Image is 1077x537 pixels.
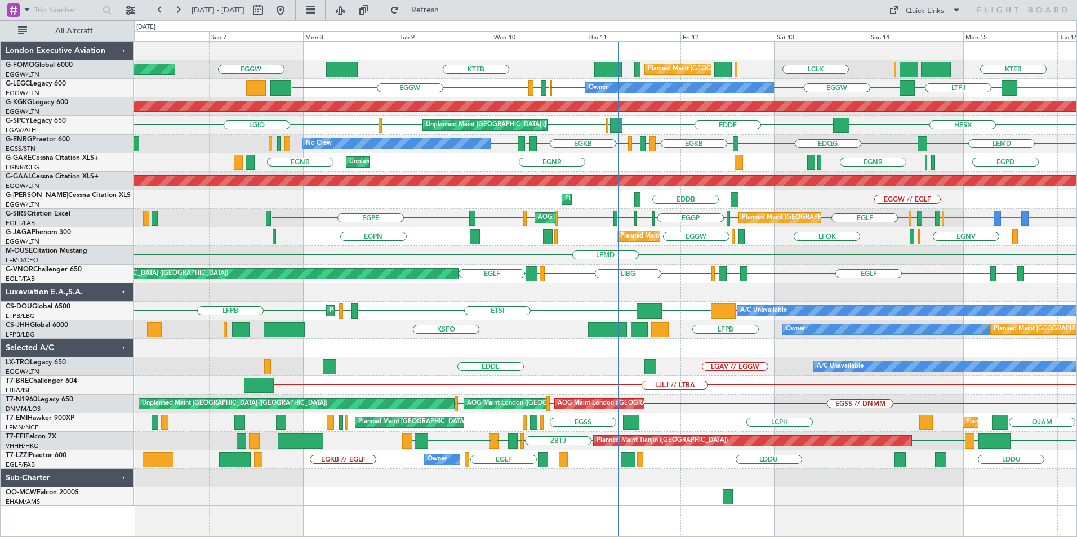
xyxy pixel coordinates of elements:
[6,89,39,97] a: EGGW/LTN
[6,415,28,422] span: T7-EMI
[963,31,1057,41] div: Mon 15
[142,395,327,412] div: Unplanned Maint [GEOGRAPHIC_DATA] ([GEOGRAPHIC_DATA])
[6,145,35,153] a: EGSS/STN
[6,368,39,376] a: EGGW/LTN
[467,395,593,412] div: AOG Maint London ([GEOGRAPHIC_DATA])
[6,80,66,87] a: G-LEGCLegacy 600
[330,302,507,319] div: Planned Maint [GEOGRAPHIC_DATA] ([GEOGRAPHIC_DATA])
[597,432,728,449] div: Planned Maint Tianjin ([GEOGRAPHIC_DATA])
[6,415,74,422] a: T7-EMIHawker 900XP
[349,154,451,171] div: Unplanned Maint [PERSON_NAME]
[6,248,33,254] span: M-OUSE
[6,62,73,69] a: G-FOMOGlobal 6000
[6,423,39,432] a: LFMN/NCE
[6,266,82,273] a: G-VNORChallenger 650
[6,62,34,69] span: G-FOMO
[6,136,32,143] span: G-ENRG
[306,135,332,152] div: No Crew
[538,209,624,226] div: AOG Maint [PERSON_NAME]
[6,108,39,116] a: EGGW/LTN
[6,452,29,459] span: T7-LZZI
[192,5,244,15] span: [DATE] - [DATE]
[6,405,41,413] a: DNMM/LOS
[51,265,228,282] div: Planned Maint [GEOGRAPHIC_DATA] ([GEOGRAPHIC_DATA])
[6,498,40,506] a: EHAM/AMS
[6,155,32,162] span: G-GARE
[6,99,32,106] span: G-KGKG
[589,79,608,96] div: Owner
[786,321,805,338] div: Owner
[966,414,1074,431] div: Planned Maint [GEOGRAPHIC_DATA]
[426,117,608,133] div: Unplanned Maint [GEOGRAPHIC_DATA] ([PERSON_NAME] Intl)
[6,322,68,329] a: CS-JHHGlobal 6000
[6,359,66,366] a: LX-TROLegacy 650
[6,118,30,124] span: G-SPCY
[6,433,25,440] span: T7-FFI
[6,163,39,172] a: EGNR/CEG
[6,489,37,496] span: OO-MCW
[6,192,68,199] span: G-[PERSON_NAME]
[6,99,68,106] a: G-KGKGLegacy 600
[6,211,27,217] span: G-SIRS
[742,209,919,226] div: Planned Maint [GEOGRAPHIC_DATA] ([GEOGRAPHIC_DATA])
[6,256,38,265] a: LFMD/CEQ
[6,200,39,209] a: EGGW/LTN
[6,386,31,395] a: LTBA/ISL
[34,2,99,19] input: Trip Number
[6,173,32,180] span: G-GAAL
[6,136,70,143] a: G-ENRGPraetor 600
[6,80,30,87] span: G-LEGC
[648,61,825,78] div: Planned Maint [GEOGRAPHIC_DATA] ([GEOGRAPHIC_DATA])
[6,126,36,135] a: LGAV/ATH
[6,396,73,403] a: T7-N1960Legacy 650
[6,378,29,384] span: T7-BRE
[358,414,466,431] div: Planned Maint [GEOGRAPHIC_DATA]
[740,302,787,319] div: A/C Unavailable
[6,396,37,403] span: T7-N1960
[6,433,56,440] a: T7-FFIFalcon 7X
[6,312,35,320] a: LFPB/LBG
[6,229,71,236] a: G-JAGAPhenom 300
[869,31,963,41] div: Sun 14
[6,155,99,162] a: G-GARECessna Citation XLS+
[6,330,35,339] a: LFPB/LBG
[29,27,119,35] span: All Aircraft
[6,322,30,329] span: CS-JHH
[586,31,680,41] div: Thu 11
[906,6,944,17] div: Quick Links
[883,1,967,19] button: Quick Links
[565,191,742,208] div: Planned Maint [GEOGRAPHIC_DATA] ([GEOGRAPHIC_DATA])
[209,31,303,41] div: Sun 7
[385,1,452,19] button: Refresh
[6,173,99,180] a: G-GAALCessna Citation XLS+
[6,460,35,469] a: EGLF/FAB
[12,22,122,40] button: All Aircraft
[620,228,798,245] div: Planned Maint [GEOGRAPHIC_DATA] ([GEOGRAPHIC_DATA])
[6,192,131,199] a: G-[PERSON_NAME]Cessna Citation XLS
[303,31,397,41] div: Mon 8
[428,451,447,468] div: Owner
[6,266,33,273] span: G-VNOR
[6,238,39,246] a: EGGW/LTN
[6,118,66,124] a: G-SPCYLegacy 650
[115,31,209,41] div: Sat 6
[402,6,449,14] span: Refresh
[6,229,32,236] span: G-JAGA
[398,31,492,41] div: Tue 9
[6,211,70,217] a: G-SIRSCitation Excel
[6,303,32,310] span: CS-DOU
[6,489,79,496] a: OO-MCWFalcon 2000S
[6,378,77,384] a: T7-BREChallenger 604
[680,31,775,41] div: Fri 12
[6,219,35,227] a: EGLF/FAB
[775,31,869,41] div: Sat 13
[6,70,39,79] a: EGGW/LTN
[6,452,66,459] a: T7-LZZIPraetor 600
[558,395,684,412] div: AOG Maint London ([GEOGRAPHIC_DATA])
[492,31,586,41] div: Wed 10
[6,442,39,450] a: VHHH/HKG
[136,23,155,32] div: [DATE]
[6,248,87,254] a: M-OUSECitation Mustang
[6,275,35,283] a: EGLF/FAB
[6,303,70,310] a: CS-DOUGlobal 6500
